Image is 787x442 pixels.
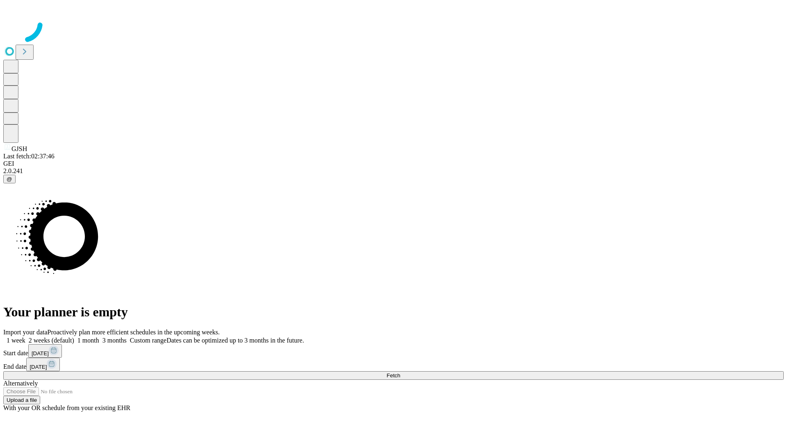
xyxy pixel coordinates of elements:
[130,337,166,344] span: Custom range
[3,304,784,320] h1: Your planner is empty
[11,145,27,152] span: GJSH
[3,153,55,160] span: Last fetch: 02:37:46
[387,372,400,379] span: Fetch
[3,358,784,371] div: End date
[3,396,40,404] button: Upload a file
[30,364,47,370] span: [DATE]
[3,344,784,358] div: Start date
[102,337,127,344] span: 3 months
[7,337,25,344] span: 1 week
[48,329,220,336] span: Proactively plan more efficient schedules in the upcoming weeks.
[3,175,16,183] button: @
[32,350,49,356] span: [DATE]
[77,337,99,344] span: 1 month
[3,329,48,336] span: Import your data
[3,167,784,175] div: 2.0.241
[28,344,62,358] button: [DATE]
[29,337,74,344] span: 2 weeks (default)
[3,380,38,387] span: Alternatively
[3,160,784,167] div: GEI
[166,337,304,344] span: Dates can be optimized up to 3 months in the future.
[7,176,12,182] span: @
[3,371,784,380] button: Fetch
[26,358,60,371] button: [DATE]
[3,404,130,411] span: With your OR schedule from your existing EHR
